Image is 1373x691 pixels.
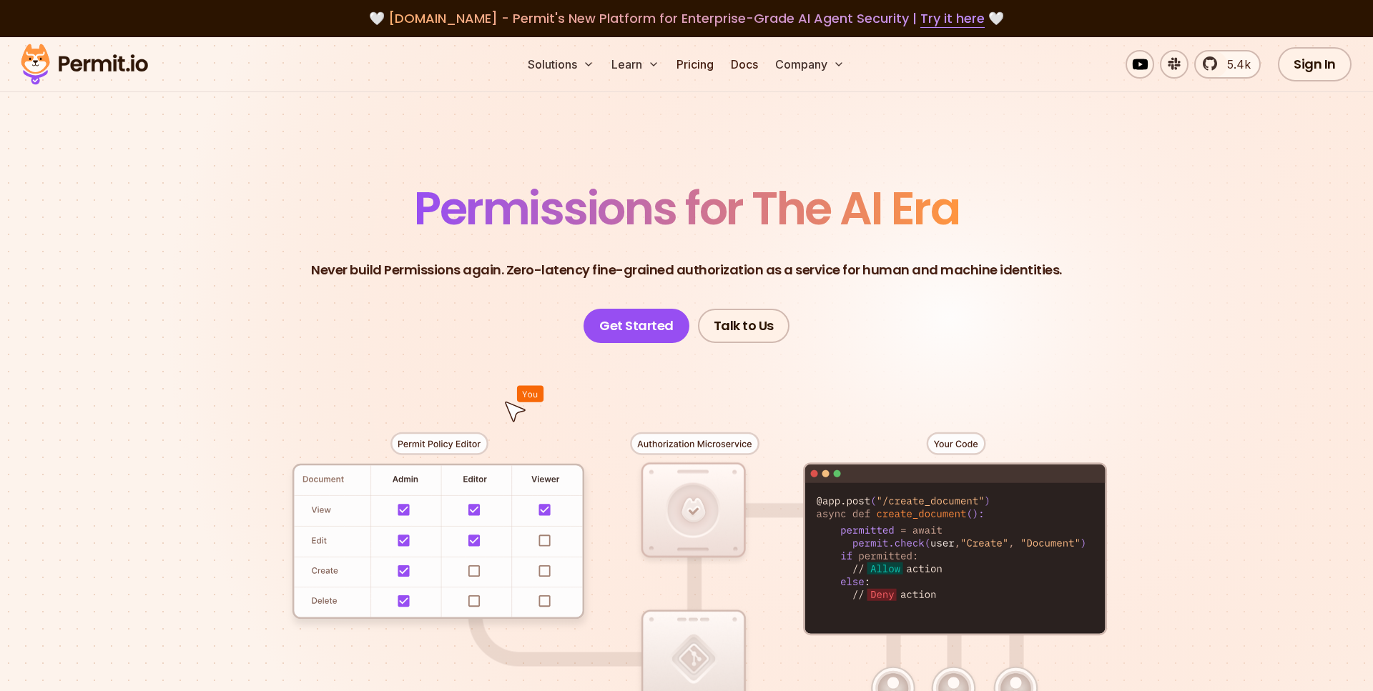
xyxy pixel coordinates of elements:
a: Docs [725,50,764,79]
button: Solutions [522,50,600,79]
a: Pricing [671,50,719,79]
img: Permit logo [14,40,154,89]
p: Never build Permissions again. Zero-latency fine-grained authorization as a service for human and... [311,260,1062,280]
span: Permissions for The AI Era [414,177,959,240]
span: [DOMAIN_NAME] - Permit's New Platform for Enterprise-Grade AI Agent Security | [388,9,985,27]
span: 5.4k [1219,56,1251,73]
a: Sign In [1278,47,1352,81]
div: 🤍 🤍 [34,9,1339,29]
a: 5.4k [1194,50,1261,79]
a: Get Started [584,309,689,343]
button: Learn [606,50,665,79]
a: Try it here [920,9,985,28]
button: Company [769,50,850,79]
a: Talk to Us [698,309,789,343]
